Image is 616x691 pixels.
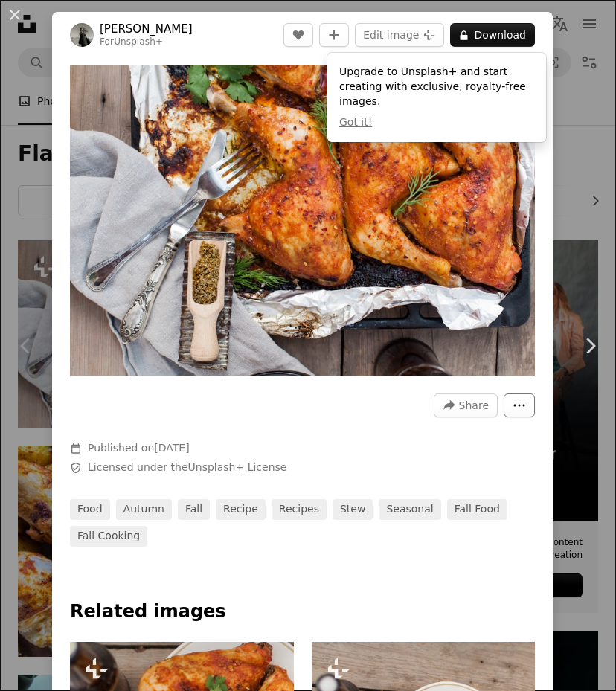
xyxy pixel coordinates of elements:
[70,65,535,376] img: A pan filled with cooked chicken and garnished with herbs
[116,499,172,520] a: autumn
[272,499,327,520] a: recipes
[216,499,266,520] a: recipe
[339,115,372,130] button: Got it!
[154,442,189,454] time: October 28, 2024 at 3:05:44 PM GMT+2
[564,274,616,417] a: Next
[283,23,313,47] button: Like
[434,393,498,417] button: Share this image
[70,526,147,547] a: fall cooking
[333,499,373,520] a: stew
[504,393,535,417] button: More Actions
[450,23,535,47] button: Download
[70,23,94,47] img: Go to Diana Light's profile
[70,499,110,520] a: food
[327,53,546,142] div: Upgrade to Unsplash+ and start creating with exclusive, royalty-free images.
[355,23,444,47] button: Edit image
[178,499,210,520] a: fall
[379,499,440,520] a: seasonal
[100,36,193,48] div: For
[88,460,286,475] span: Licensed under the
[70,600,535,624] h4: Related images
[100,22,193,36] a: [PERSON_NAME]
[88,442,190,454] span: Published on
[70,65,535,376] button: Zoom in on this image
[447,499,507,520] a: fall food
[114,36,163,47] a: Unsplash+
[459,394,489,417] span: Share
[188,461,287,473] a: Unsplash+ License
[319,23,349,47] button: Add to Collection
